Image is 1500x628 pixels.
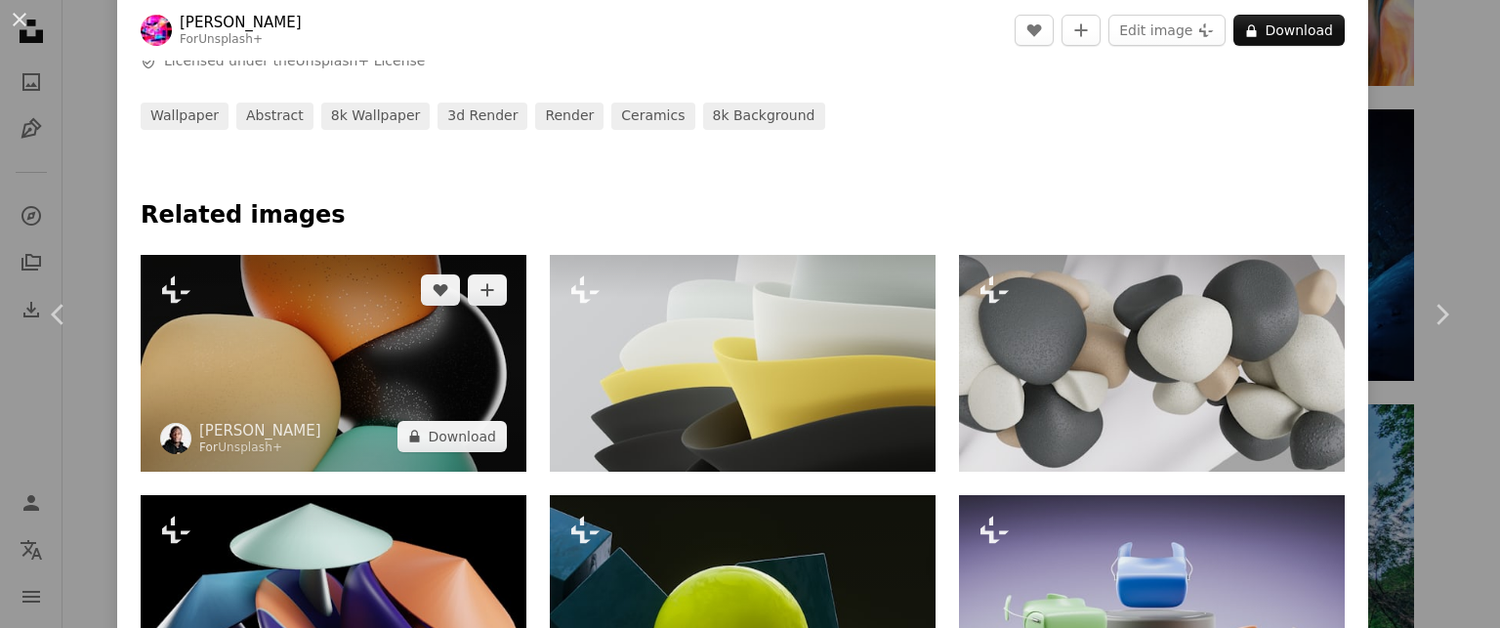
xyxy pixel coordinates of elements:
[198,32,263,46] a: Unsplash+
[959,354,1345,371] a: a bunch of rocks that are next to each other
[1108,15,1226,46] button: Edit image
[703,103,825,130] a: 8k background
[1062,15,1101,46] button: Add to Collection
[180,13,302,32] a: [PERSON_NAME]
[421,274,460,306] button: Like
[164,52,425,71] span: Licensed under the
[296,53,426,68] a: Unsplash+ License
[611,103,694,130] a: ceramics
[236,103,313,130] a: abstract
[959,255,1345,472] img: a bunch of rocks that are next to each other
[535,103,604,130] a: render
[141,354,526,371] a: a group of different colored eggs on a black background
[199,421,321,440] a: [PERSON_NAME]
[468,274,507,306] button: Add to Collection
[550,354,936,371] a: a group of stacked yellow and white chairs
[141,15,172,46] img: Go to Nigel Hoare's profile
[397,421,507,452] button: Download
[218,440,282,454] a: Unsplash+
[199,440,321,456] div: For
[141,200,1345,231] h4: Related images
[437,103,527,130] a: 3d render
[1015,15,1054,46] button: Like
[550,255,936,472] img: a group of stacked yellow and white chairs
[160,423,191,454] img: Go to Philip Oroni's profile
[1383,221,1500,408] a: Next
[141,594,526,611] a: a colorful object with a black background
[141,103,229,130] a: wallpaper
[141,255,526,472] img: a group of different colored eggs on a black background
[321,103,431,130] a: 8k wallpaper
[180,32,302,48] div: For
[1233,15,1345,46] button: Download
